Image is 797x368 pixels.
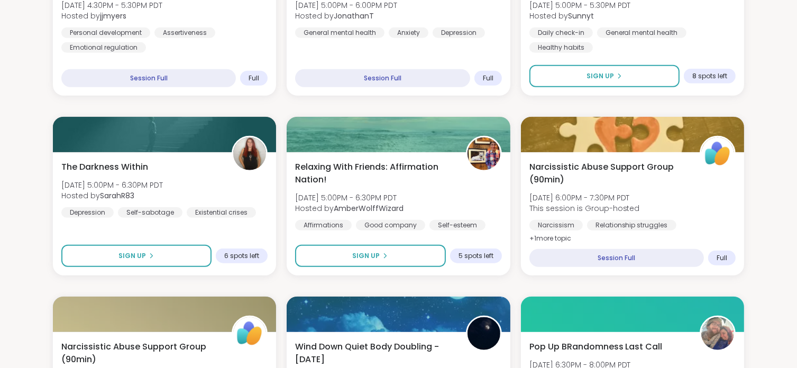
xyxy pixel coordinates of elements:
[154,27,215,38] div: Assertiveness
[692,72,727,80] span: 8 spots left
[468,137,500,170] img: AmberWolffWizard
[483,74,493,82] span: Full
[61,42,146,53] div: Emotional regulation
[295,220,352,231] div: Affirmations
[529,42,593,53] div: Healthy habits
[118,251,146,261] span: Sign Up
[597,27,686,38] div: General mental health
[529,220,583,231] div: Narcissism
[295,203,404,214] span: Hosted by
[529,65,680,87] button: Sign Up
[224,252,259,260] span: 6 spots left
[295,11,397,21] span: Hosted by
[295,192,404,203] span: [DATE] 5:00PM - 6:30PM PDT
[717,254,727,262] span: Full
[701,317,734,350] img: BRandom502
[61,69,236,87] div: Session Full
[61,190,163,201] span: Hosted by
[118,207,182,218] div: Self-sabotage
[61,207,114,218] div: Depression
[249,74,259,82] span: Full
[568,11,594,21] b: Sunnyt
[233,137,266,170] img: SarahR83
[587,220,676,231] div: Relationship struggles
[529,161,688,186] span: Narcissistic Abuse Support Group (90min)
[429,220,485,231] div: Self-esteem
[529,11,631,21] span: Hosted by
[61,11,162,21] span: Hosted by
[61,180,163,190] span: [DATE] 5:00PM - 6:30PM PDT
[100,11,126,21] b: jjmyers
[529,341,663,353] span: Pop Up BRandomness Last Call
[295,161,454,186] span: Relaxing With Friends: Affirmation Nation!
[100,190,134,201] b: SarahR83
[529,27,593,38] div: Daily check-in
[334,203,404,214] b: AmberWolffWizard
[389,27,428,38] div: Anxiety
[187,207,256,218] div: Existential crises
[295,69,470,87] div: Session Full
[701,137,734,170] img: ShareWell
[459,252,493,260] span: 5 spots left
[352,251,380,261] span: Sign Up
[356,220,425,231] div: Good company
[529,192,640,203] span: [DATE] 6:00PM - 7:30PM PDT
[587,71,614,81] span: Sign Up
[334,11,374,21] b: JonathanT
[233,317,266,350] img: ShareWell
[433,27,485,38] div: Depression
[61,161,148,173] span: The Darkness Within
[295,27,384,38] div: General mental health
[61,27,150,38] div: Personal development
[529,203,640,214] span: This session is Group-hosted
[529,249,704,267] div: Session Full
[61,245,212,267] button: Sign Up
[61,341,220,366] span: Narcissistic Abuse Support Group (90min)
[295,245,445,267] button: Sign Up
[295,341,454,366] span: Wind Down Quiet Body Doubling - [DATE]
[468,317,500,350] img: QueenOfTheNight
